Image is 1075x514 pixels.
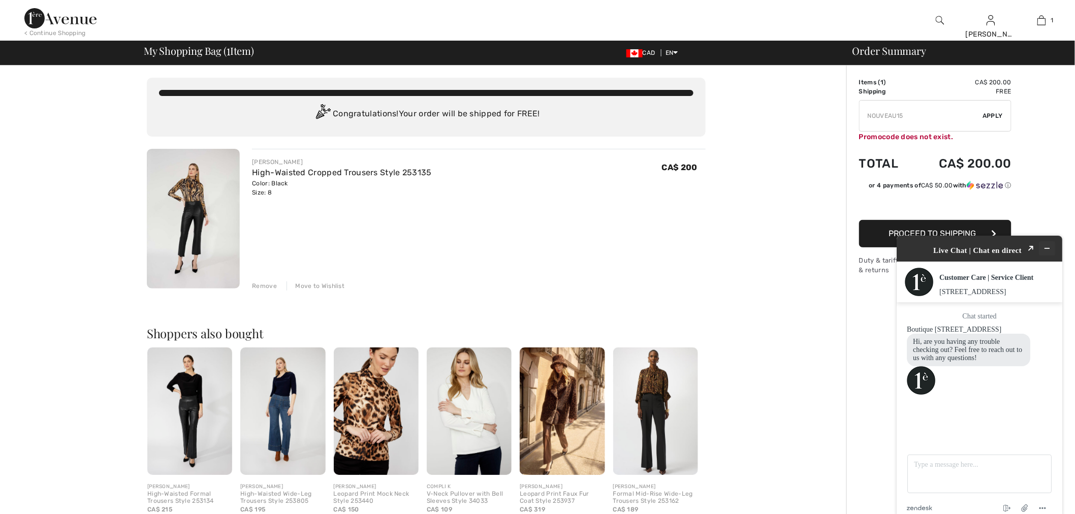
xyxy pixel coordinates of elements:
span: CA$ 50.00 [921,182,953,189]
div: < Continue Shopping [24,28,86,38]
div: Leopard Print Faux Fur Coat Style 253937 [520,491,605,505]
button: Proceed to Shipping [859,220,1011,247]
span: My Shopping Bag ( Item) [144,46,254,56]
div: Promocode does not exist. [859,132,1011,142]
a: Sign In [987,15,995,25]
td: Total [859,146,913,181]
span: CA$ 150 [334,506,359,513]
div: Order Summary [840,46,1069,56]
img: Congratulation2.svg [312,104,333,124]
button: End chat [114,279,131,291]
div: Color: Black Size: 8 [252,179,432,197]
img: Formal Mid-Rise Wide-Leg Trousers Style 253162 [613,347,698,475]
img: Sezzle [967,181,1003,190]
span: 1 [880,79,883,86]
span: 1 [227,43,230,56]
span: CA$ 319 [520,506,545,513]
img: 1ère Avenue [24,8,97,28]
img: High-Waisted Wide-Leg Trousers Style 253805 [240,347,325,475]
a: High-Waisted Cropped Trousers Style 253135 [252,168,432,177]
div: [PERSON_NAME] [966,29,1016,40]
img: Canadian Dollar [626,49,643,57]
div: Remove [252,281,277,291]
div: COMPLI K [427,483,512,491]
span: 1 [1051,16,1054,25]
span: Apply [983,111,1003,120]
div: [PERSON_NAME] [613,483,698,491]
span: Chat [22,7,43,16]
div: [PERSON_NAME] [520,483,605,491]
img: My Info [987,14,995,26]
input: Promo code [860,101,983,131]
div: Formal Mid-Rise Wide-Leg Trousers Style 253162 [613,491,698,505]
div: V-Neck Pullover with Bell Sleeves Style 34033 [427,491,512,505]
div: High-Waisted Wide-Leg Trousers Style 253805 [240,491,325,505]
img: search the website [936,14,944,26]
div: Congratulations! Your order will be shipped for FREE! [159,104,693,124]
td: CA$ 200.00 [913,146,1011,181]
img: V-Neck Pullover with Bell Sleeves Style 34033 [427,347,512,475]
td: Free [913,87,1011,96]
span: CA$ 215 [147,506,172,513]
img: Leopard Print Mock Neck Style 253440 [334,347,419,475]
span: CA$ 109 [427,506,452,513]
div: [PERSON_NAME] [334,483,419,491]
div: Move to Wishlist [287,281,344,291]
td: Shipping [859,87,913,96]
span: CA$ 189 [613,506,639,513]
span: EN [666,49,678,56]
button: Attach file [132,278,148,292]
img: High-Waisted Cropped Trousers Style 253135 [147,149,240,288]
div: [PERSON_NAME] [147,483,232,491]
div: [PERSON_NAME] [240,483,325,491]
div: High-Waisted Formal Trousers Style 253134 [147,491,232,505]
img: Leopard Print Faux Fur Coat Style 253937 [520,347,605,475]
span: CA$ 200 [662,163,698,172]
div: [PERSON_NAME] [252,157,432,167]
button: Menu [150,279,166,291]
img: High-Waisted Formal Trousers Style 253134 [147,347,232,475]
iframe: Find more information here [885,223,1075,514]
div: Duty & tariff-free | Uninterrupted shipping & returns [859,255,1011,275]
div: or 4 payments of with [869,181,1011,190]
td: Items ( ) [859,78,913,87]
img: My Bag [1037,14,1046,26]
a: 1 [1017,14,1066,26]
iframe: PayPal-paypal [859,194,1011,216]
h2: Shoppers also bought [147,327,706,339]
span: CAD [626,49,659,56]
div: Leopard Print Mock Neck Style 253440 [334,491,419,505]
div: or 4 payments ofCA$ 50.00withSezzle Click to learn more about Sezzle [859,181,1011,194]
span: CA$ 195 [240,506,265,513]
td: CA$ 200.00 [913,78,1011,87]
